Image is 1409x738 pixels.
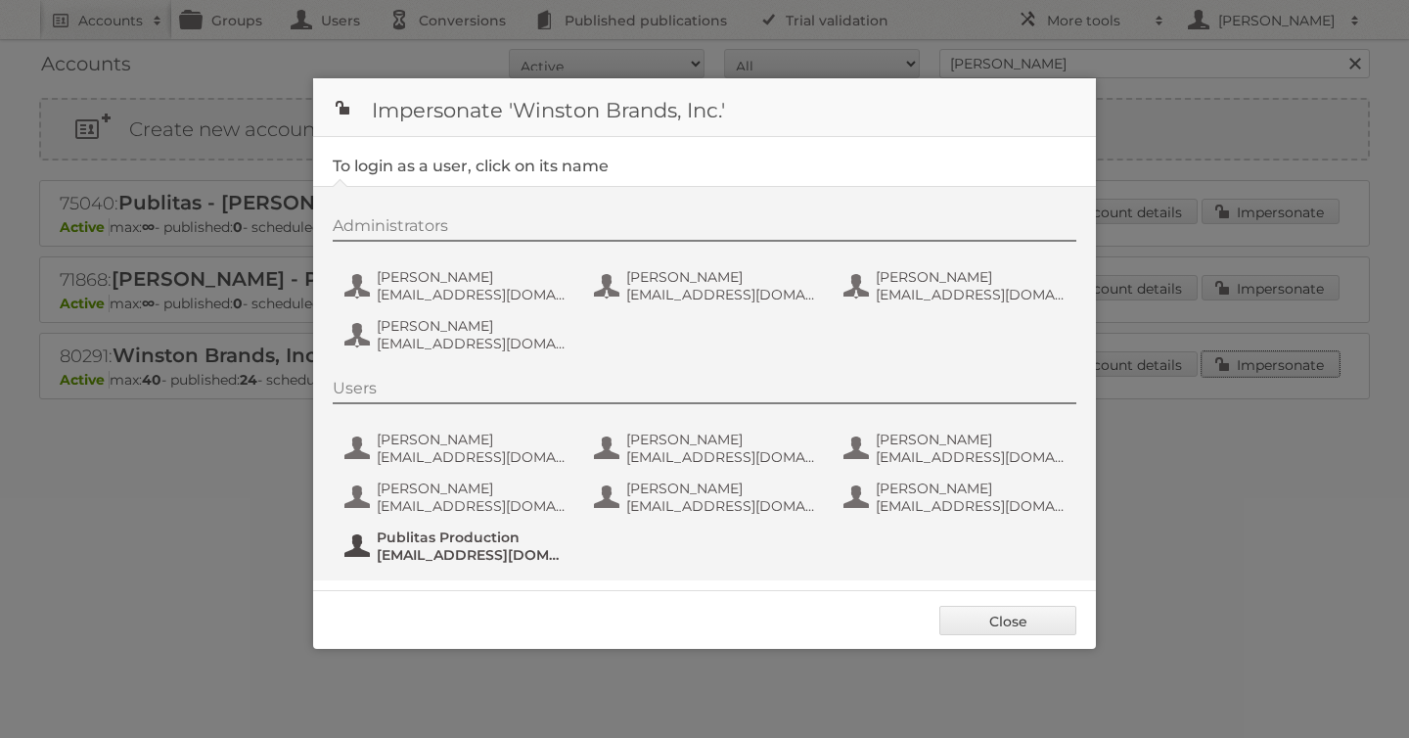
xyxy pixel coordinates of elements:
span: [PERSON_NAME] [876,480,1066,497]
span: [EMAIL_ADDRESS][DOMAIN_NAME] [626,286,816,303]
span: [EMAIL_ADDRESS][DOMAIN_NAME] [377,335,567,352]
span: [EMAIL_ADDRESS][DOMAIN_NAME] [377,546,567,564]
button: [PERSON_NAME] [EMAIL_ADDRESS][DOMAIN_NAME] [592,478,822,517]
span: [EMAIL_ADDRESS][DOMAIN_NAME] [876,286,1066,303]
span: [PERSON_NAME] [626,480,816,497]
legend: To login as a user, click on its name [333,157,609,175]
button: [PERSON_NAME] [EMAIL_ADDRESS][DOMAIN_NAME] [342,315,572,354]
button: Publitas Production [EMAIL_ADDRESS][DOMAIN_NAME] [342,527,572,566]
span: [PERSON_NAME] [377,317,567,335]
button: [PERSON_NAME] [EMAIL_ADDRESS][DOMAIN_NAME] [342,266,572,305]
span: [EMAIL_ADDRESS][DOMAIN_NAME] [377,448,567,466]
button: [PERSON_NAME] [EMAIL_ADDRESS][DOMAIN_NAME] [841,429,1071,468]
span: [PERSON_NAME] [876,431,1066,448]
span: [PERSON_NAME] [626,268,816,286]
span: [EMAIL_ADDRESS][DOMAIN_NAME] [876,497,1066,515]
span: [EMAIL_ADDRESS][DOMAIN_NAME] [626,448,816,466]
span: [PERSON_NAME] [377,268,567,286]
span: [EMAIL_ADDRESS][DOMAIN_NAME] [876,448,1066,466]
span: [EMAIL_ADDRESS][DOMAIN_NAME] [626,497,816,515]
span: [EMAIL_ADDRESS][DOMAIN_NAME] [377,286,567,303]
span: [PERSON_NAME] [876,268,1066,286]
button: [PERSON_NAME] [EMAIL_ADDRESS][DOMAIN_NAME] [342,478,572,517]
div: Users [333,379,1076,404]
span: [PERSON_NAME] [626,431,816,448]
span: [EMAIL_ADDRESS][DOMAIN_NAME] [377,497,567,515]
span: Publitas Production [377,529,567,546]
button: [PERSON_NAME] [EMAIL_ADDRESS][DOMAIN_NAME] [342,429,572,468]
button: [PERSON_NAME] [EMAIL_ADDRESS][DOMAIN_NAME] [592,429,822,468]
h1: Impersonate 'Winston Brands, Inc.' [313,78,1096,137]
button: [PERSON_NAME] [EMAIL_ADDRESS][DOMAIN_NAME] [841,266,1071,305]
span: [PERSON_NAME] [377,431,567,448]
div: Administrators [333,216,1076,242]
a: Close [939,606,1076,635]
button: [PERSON_NAME] [EMAIL_ADDRESS][DOMAIN_NAME] [592,266,822,305]
button: [PERSON_NAME] [EMAIL_ADDRESS][DOMAIN_NAME] [841,478,1071,517]
span: [PERSON_NAME] [377,480,567,497]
